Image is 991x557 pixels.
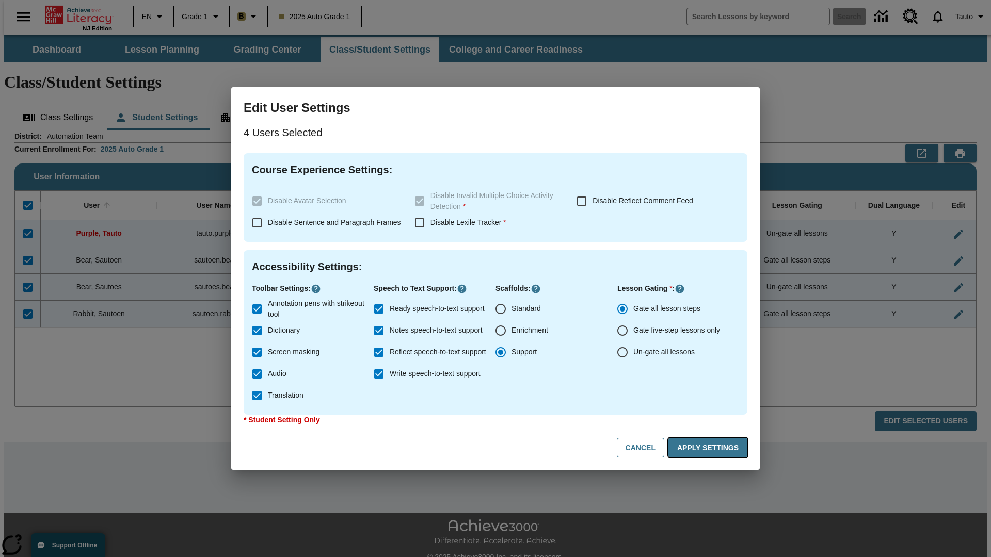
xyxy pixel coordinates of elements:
p: Speech to Text Support : [374,283,495,294]
span: Disable Reflect Comment Feed [593,196,693,205]
p: * Student Setting Only [244,415,747,425]
button: Click here to know more about [457,284,467,294]
span: Enrichment [512,325,548,336]
p: 4 Users Selected [244,124,747,141]
h3: Edit User Settings [244,100,747,116]
span: Translation [268,390,303,401]
span: Support [512,347,537,357]
span: Reflect speech-to-text support [390,347,486,357]
span: Un-gate all lessons [633,347,695,357]
span: Disable Sentence and Paragraph Frames [268,218,401,226]
h4: Accessibility Settings : [252,258,739,275]
span: Gate all lesson steps [633,303,700,314]
span: Disable Avatar Selection [268,196,346,205]
h4: Course Experience Settings : [252,161,739,178]
span: Disable Lexile Tracker [430,218,506,226]
span: Gate five-step lessons only [633,325,720,336]
label: These settings are specific to individual classes. To see these settings or make changes, please ... [246,190,406,212]
button: Click here to know more about [675,284,685,294]
button: Click here to know more about [311,284,321,294]
p: Toolbar Settings : [252,283,374,294]
span: Screen masking [268,347,319,357]
button: Cancel [617,438,664,458]
span: Audio [268,368,286,379]
p: Lesson Gating : [617,283,739,294]
span: Disable Invalid Multiple Choice Activity Detection [430,191,553,210]
span: Ready speech-to-text support [390,303,485,314]
button: Click here to know more about [531,284,541,294]
p: Scaffolds : [495,283,617,294]
span: Write speech-to-text support [390,368,481,379]
button: Apply Settings [668,438,747,458]
span: Notes speech-to-text support [390,325,483,336]
span: Annotation pens with strikeout tool [268,298,365,320]
label: These settings are specific to individual classes. To see these settings or make changes, please ... [409,190,569,212]
span: Standard [512,303,541,314]
span: Dictionary [268,325,300,336]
